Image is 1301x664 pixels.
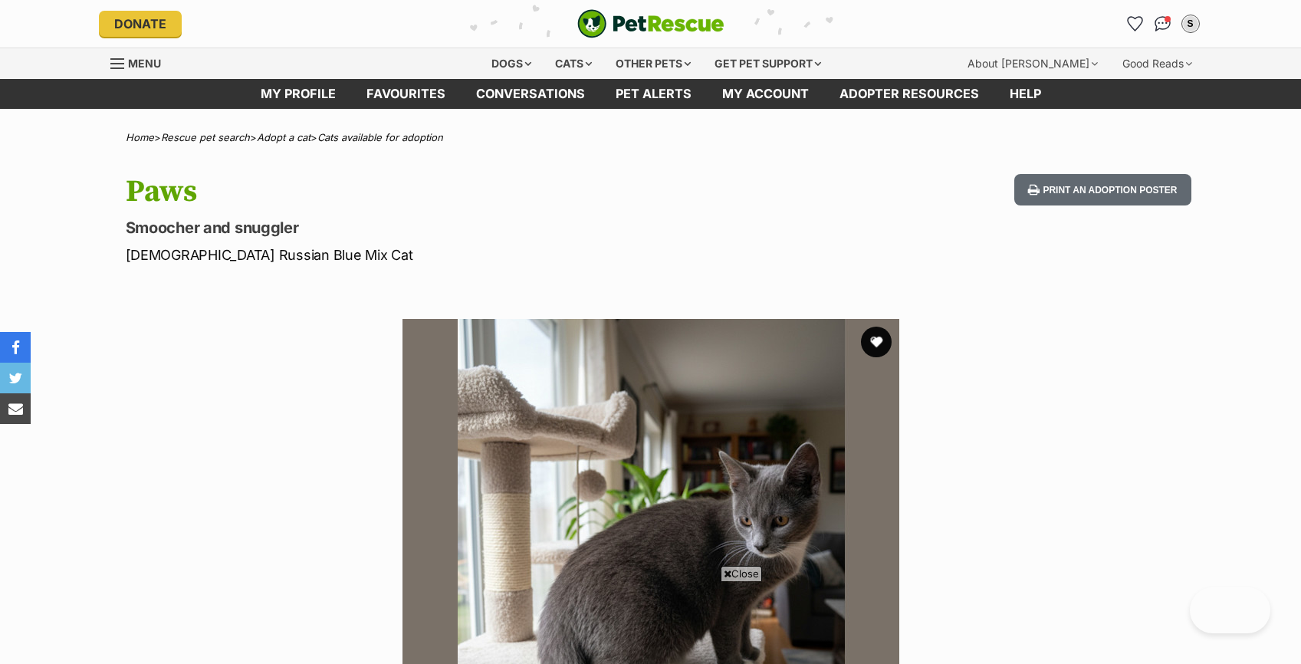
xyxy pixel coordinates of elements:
[1123,12,1203,36] ul: Account quick links
[605,48,701,79] div: Other pets
[707,79,824,109] a: My account
[994,79,1056,109] a: Help
[544,48,603,79] div: Cats
[245,79,351,109] a: My profile
[1178,12,1203,36] button: My account
[126,174,774,209] h1: Paws
[1112,48,1203,79] div: Good Reads
[87,132,1214,143] div: > > >
[317,131,443,143] a: Cats available for adoption
[128,57,161,70] span: Menu
[351,79,461,109] a: Favourites
[461,79,600,109] a: conversations
[126,217,774,238] p: Smoocher and snuggler
[957,48,1109,79] div: About [PERSON_NAME]
[1151,12,1175,36] a: Conversations
[110,48,172,76] a: Menu
[161,131,250,143] a: Rescue pet search
[1123,12,1148,36] a: Favourites
[600,79,707,109] a: Pet alerts
[824,79,994,109] a: Adopter resources
[481,48,542,79] div: Dogs
[126,245,774,265] p: [DEMOGRAPHIC_DATA] Russian Blue Mix Cat
[704,48,832,79] div: Get pet support
[257,131,310,143] a: Adopt a cat
[1190,587,1270,633] iframe: Help Scout Beacon - Open
[126,131,154,143] a: Home
[1183,16,1198,31] div: S
[372,587,930,656] iframe: Advertisement
[1014,174,1191,205] button: Print an adoption poster
[1155,16,1171,31] img: chat-41dd97257d64d25036548639549fe6c8038ab92f7586957e7f3b1b290dea8141.svg
[861,327,892,357] button: favourite
[577,9,724,38] img: logo-cat-932fe2b9b8326f06289b0f2fb663e598f794de774fb13d1741a6617ecf9a85b4.svg
[99,11,182,37] a: Donate
[577,9,724,38] a: PetRescue
[721,566,762,581] span: Close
